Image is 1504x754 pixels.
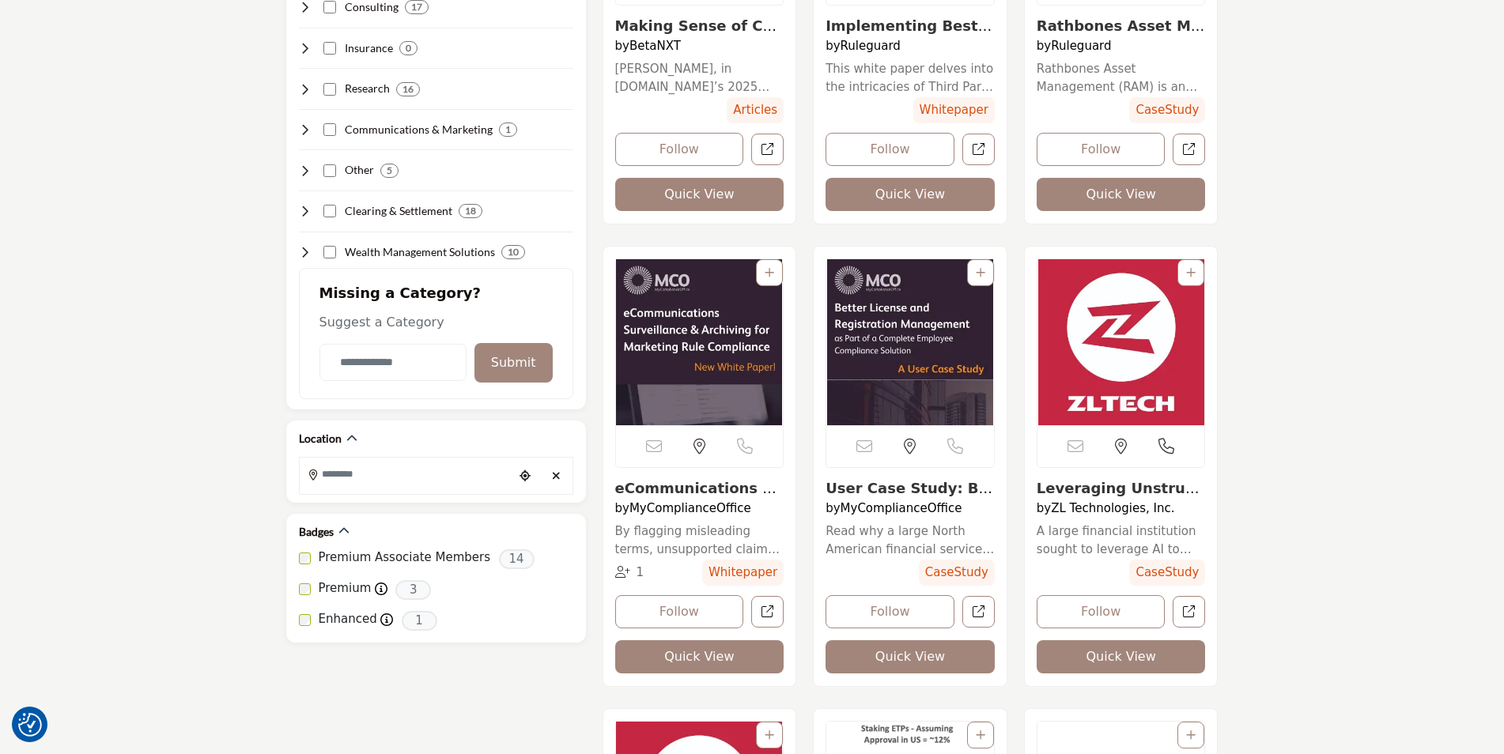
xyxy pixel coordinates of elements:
[380,164,399,178] div: 5 Results For Other
[299,524,334,540] h2: Badges
[387,165,392,176] b: 5
[323,164,336,177] input: Select Other checkbox
[345,203,452,219] h4: Clearing & Settlement: Facilitating the efficient processing, clearing, and settlement of securit...
[1037,640,1206,673] button: Quick View
[615,17,784,35] h3: Making Sense of Corporate Shareholder Communications for Clients
[841,39,901,53] a: Ruleguard
[402,611,437,631] span: 1
[323,1,336,13] input: Select Consulting checkbox
[976,729,985,741] a: Add To List For Resource
[319,285,553,313] h2: Missing a Category?
[636,565,644,579] span: 1
[319,344,467,381] input: Category Name
[1129,560,1205,586] span: CaseStudy
[1037,178,1206,211] button: Quick View
[499,123,517,137] div: 1 Results For Communications & Marketing
[474,343,553,383] button: Submit
[826,480,995,497] h3: User Case Study: Better License and Registration Management
[1037,480,1206,497] h3: Leveraging Unstructured Data for AI
[323,83,336,96] input: Select Research checkbox
[615,480,784,497] h3: eCommunications Surveillance & Archiving for Marketing Rule Compliance
[615,501,784,515] h4: by
[615,640,784,673] button: Quick View
[1037,259,1205,425] a: View details about zl-technologies-inc
[1037,501,1206,515] h4: by
[751,596,784,628] a: Open Resources
[18,713,42,737] button: Consent Preferences
[615,522,784,558] a: By flagging misleading terms, unsupported claims and ambiguous language, employee communications ...
[1037,595,1166,628] button: Follow
[1037,133,1166,166] button: Follow
[402,84,414,95] b: 16
[323,205,336,217] input: Select Clearing & Settlement checkbox
[615,178,784,211] button: Quick View
[826,178,995,211] button: Quick View
[1037,480,1200,514] a: View details about zl-technologies-inc
[501,245,525,259] div: 10 Results For Wealth Management Solutions
[299,583,311,595] input: Premium checkbox
[826,60,995,96] a: This white paper delves into the intricacies of Third Party Risk Management (TPRM) and explores t...
[1186,266,1196,279] a: Add To List For Resource
[826,259,994,425] a: View details about mycomplianceoffice
[545,459,569,493] div: Clear search location
[411,2,422,13] b: 17
[1051,39,1111,53] a: Ruleguard
[1173,596,1205,628] a: Open Resources
[826,39,995,53] h4: by
[323,42,336,55] input: Select Insurance checkbox
[319,579,372,598] label: Premium
[751,134,784,166] a: Open Resources
[615,17,780,51] a: View details about betanxt
[616,259,784,425] img: eCommunications Surveillance & Archiving for Marketing Rule Compliance listing image
[629,39,681,53] a: BetaNXT
[841,501,962,515] a: MyComplianceOffice
[513,459,537,493] div: Choose your current location
[300,459,513,490] input: Search Location
[826,501,995,515] h4: by
[345,81,390,96] h4: Research: Conducting market, financial, economic, and industry research for securities industry p...
[345,40,393,56] h4: Insurance: Offering insurance solutions to protect securities industry firms from various risks.
[1051,501,1174,515] a: ZL Technologies, Inc.
[1037,259,1205,425] img: Leveraging Unstructured Data for AI listing image
[615,133,744,166] button: Follow
[299,552,311,564] input: Premium Associate Members checkbox
[299,431,342,447] h2: Location
[323,246,336,258] input: Select Wealth Management Solutions checkbox
[702,560,784,586] span: Whitepaper
[1037,60,1206,96] a: Rathbones Asset Management (RAM) is an active management house, offering a range of investment so...
[1173,134,1205,166] a: Open Resources
[727,97,784,123] span: Articles
[505,124,511,135] b: 1
[826,17,995,35] h3: Implementing Best Practices in Third-Party Risk Management
[826,640,995,673] button: Quick View
[615,60,784,96] a: [PERSON_NAME], in [DOMAIN_NAME]’s 2025 Midyear Outlook, highlights that modern technology streaml...
[319,315,444,330] span: Suggest a Category
[508,247,519,258] b: 10
[615,480,784,514] a: View details about mycomplianceoffice
[826,480,992,514] a: View details about mycomplianceoffice
[616,259,784,425] a: View details about mycomplianceoffice
[962,134,995,166] a: Open Resources
[319,610,377,628] label: Enhanced
[765,266,774,279] a: Add To List For Resource
[976,266,985,279] a: Add To List For Resource
[1158,439,1174,454] i: Open Contact Info
[615,595,744,628] button: Follow
[396,82,420,96] div: 16 Results For Research
[1037,522,1206,558] a: A large financial institution sought to leverage AI to analyze and review large volumes of unstru...
[1037,39,1206,53] h4: by
[765,729,774,741] a: Add To List For Resource
[826,17,993,51] a: View details about ruleguard
[919,560,995,586] span: CaseStudy
[1129,97,1205,123] span: CaseStudy
[319,549,491,567] label: Premium Associate Members
[1037,17,1205,51] a: View details about ruleguard
[1037,17,1206,35] h3: Rathbones Asset Management Success Story
[399,41,418,55] div: 0 Results For Insurance
[299,614,311,626] input: Enhanced checkbox
[459,204,482,218] div: 18 Results For Clearing & Settlement
[615,39,784,53] h4: by
[1186,729,1196,741] a: Add To List For Resource
[826,259,994,425] img: User Case Study: Better License and Registration Management listing image
[826,522,995,558] a: Read why a large North American financial services firm chose MCO because the MyComplianceOffice ...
